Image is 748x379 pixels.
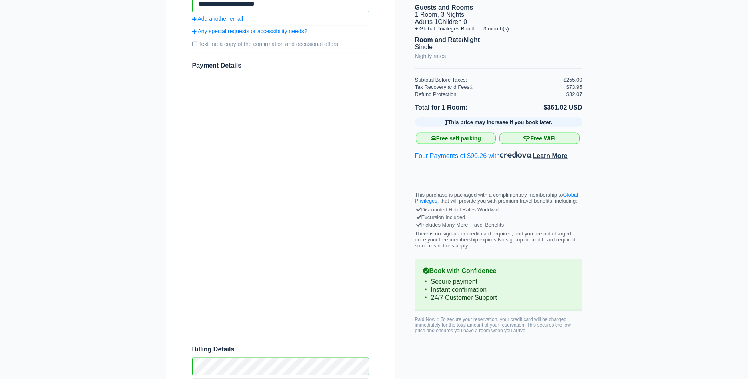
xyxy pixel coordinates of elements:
[192,28,369,34] a: Any special requests or accessibility needs?
[415,192,582,204] p: This purchase is packaged with a complimentary membership to , that will provide you with premium...
[415,152,568,159] span: Four Payments of $90.26 with .
[415,237,577,249] span: No sign-up or credit card required; some restrictions apply.
[417,221,580,229] div: Includes Many More Travel Benefits
[191,72,371,337] iframe: Secure payment input frame
[564,77,582,83] div: $255.00
[533,152,568,159] span: Learn More
[415,18,582,26] li: Adults 1
[423,286,574,294] li: Instant confirmation
[423,267,574,275] b: Book with Confidence
[415,51,446,61] a: Nightly rates
[423,294,574,302] li: 24/7 Customer Support
[415,77,564,83] div: Subtotal Before Taxes:
[415,118,582,127] div: This price may increase if you book later.
[416,133,496,144] span: Free self parking
[415,102,499,113] li: Total for 1 Room:
[415,317,571,333] span: Paid Now :: To secure your reservation, your credit card will be charged immediately for the tota...
[415,26,582,32] li: + Global Privileges Bundle – 3 month(s)
[415,91,566,97] div: Refund Protection:
[499,133,580,144] span: Free WiFi
[415,152,568,159] a: Four Payments of $90.26 with.Learn More
[415,4,473,11] b: Guests and Rooms
[499,102,582,113] li: $361.02 USD
[415,44,582,51] li: Single
[415,167,582,175] iframe: PayPal Message 1
[417,206,580,213] div: Discounted Hotel Rates Worldwide
[417,213,580,221] div: Excursion Included
[192,346,369,353] span: Billing Details
[415,11,582,18] li: 1 Room, 3 Nights
[566,84,582,90] div: $73.95
[192,62,242,69] span: Payment Details
[415,84,564,90] div: Tax Recovery and Fees:
[438,18,467,25] span: Children 0
[415,192,578,204] a: Global Privileges
[423,278,574,286] li: Secure payment
[192,16,369,22] a: Add another email
[192,38,369,50] label: Text me a copy of the confirmation and occasional offers
[415,36,480,43] b: Room and Rate/Night
[415,231,582,249] p: There is no sign-up or credit card required, and you are not charged once your free membership ex...
[566,91,582,97] div: $32.07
